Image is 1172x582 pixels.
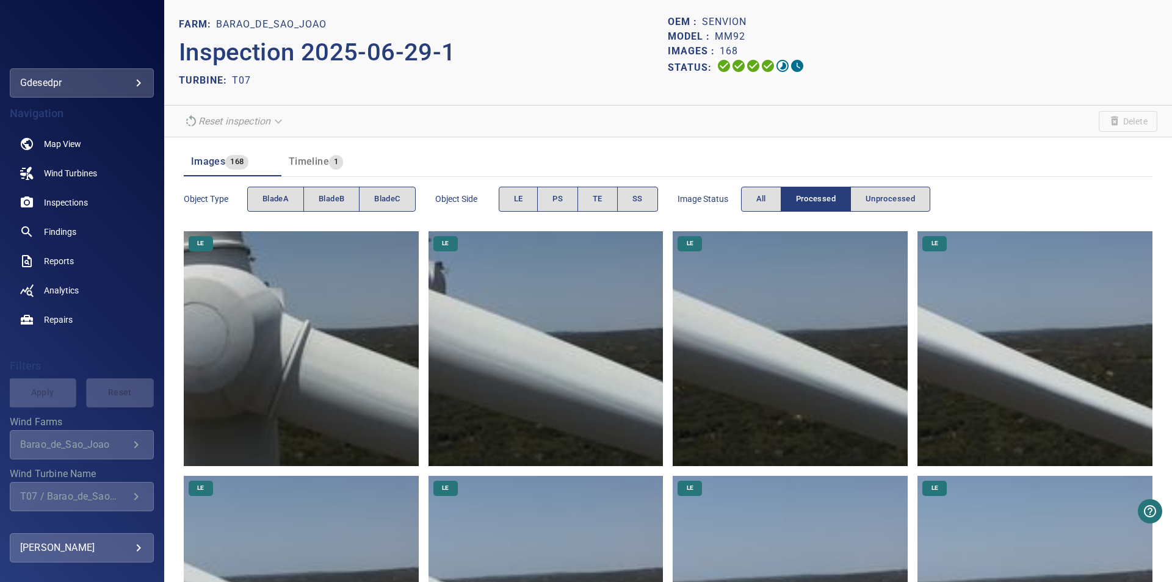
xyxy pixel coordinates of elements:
[10,417,154,427] label: Wind Farms
[179,110,290,132] div: Reset inspection
[10,360,154,372] h4: Filters
[1099,111,1157,132] span: Unable to delete the inspection due to your user permissions
[179,17,216,32] p: FARM:
[577,187,618,212] button: TE
[499,187,538,212] button: LE
[537,187,578,212] button: PS
[668,15,702,29] p: OEM :
[717,59,731,73] svg: Uploading 100%
[20,439,129,450] div: Barao_de_Sao_Joao
[741,187,931,212] div: imageStatus
[10,188,154,217] a: inspections noActive
[761,59,775,73] svg: ML Processing 100%
[262,192,289,206] span: bladeA
[924,484,946,492] span: LE
[552,192,563,206] span: PS
[866,192,915,206] span: Unprocessed
[668,44,720,59] p: Images :
[329,155,343,169] span: 1
[225,155,248,169] span: 168
[247,187,304,212] button: bladeA
[10,276,154,305] a: analytics noActive
[10,68,154,98] div: gdesedpr
[184,193,247,205] span: Object type
[10,482,154,511] div: Wind Turbine Name
[20,538,143,558] div: [PERSON_NAME]
[216,17,327,32] p: Barao_de_Sao_Joao
[702,15,747,29] p: Senvion
[617,187,658,212] button: SS
[746,59,761,73] svg: Selecting 100%
[720,44,738,59] p: 168
[731,59,746,73] svg: Data Formatted 100%
[593,192,602,206] span: TE
[679,484,701,492] span: LE
[10,217,154,246] a: findings noActive
[232,73,251,88] p: T07
[435,239,456,248] span: LE
[796,192,836,206] span: Processed
[20,73,143,93] div: gdesedpr
[790,59,805,73] svg: Classification 0%
[10,469,154,479] label: Wind Turbine Name
[198,115,270,127] em: Reset inspection
[44,284,79,296] span: Analytics
[850,187,930,212] button: Unprocessed
[435,484,456,492] span: LE
[10,107,154,120] h4: Navigation
[632,192,643,206] span: SS
[775,59,790,73] svg: Matching 13%
[10,430,154,459] div: Wind Farms
[247,187,416,212] div: objectType
[190,484,211,492] span: LE
[679,239,701,248] span: LE
[741,187,781,212] button: All
[44,196,88,209] span: Inspections
[190,239,211,248] span: LE
[44,314,73,326] span: Repairs
[756,192,766,206] span: All
[514,192,523,206] span: LE
[359,187,415,212] button: bladeC
[781,187,851,212] button: Processed
[179,34,668,71] p: Inspection 2025-06-29-1
[319,192,344,206] span: bladeB
[44,255,74,267] span: Reports
[179,73,232,88] p: TURBINE:
[10,159,154,188] a: windturbines noActive
[435,193,499,205] span: Object Side
[10,305,154,334] a: repairs noActive
[44,167,97,179] span: Wind Turbines
[924,239,946,248] span: LE
[715,29,745,44] p: MM92
[44,138,81,150] span: Map View
[49,31,114,43] img: gdesedpr-logo
[10,246,154,276] a: reports noActive
[44,226,76,238] span: Findings
[289,156,329,167] span: Timeline
[668,29,715,44] p: Model :
[374,192,400,206] span: bladeC
[10,129,154,159] a: map noActive
[191,156,225,167] span: Images
[678,193,741,205] span: Image Status
[668,59,717,76] p: Status:
[499,187,658,212] div: objectSide
[179,110,290,132] div: Unable to reset the inspection due to your user permissions
[303,187,360,212] button: bladeB
[20,490,129,502] div: T07 / Barao_de_Sao_Joao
